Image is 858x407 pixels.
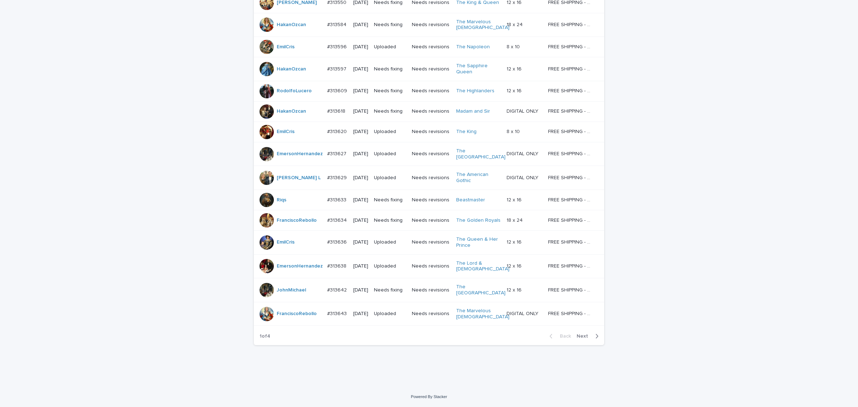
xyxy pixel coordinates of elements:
[412,217,450,224] p: Needs revisions
[548,43,594,50] p: FREE SHIPPING - preview in 1-2 business days, after your approval delivery will take 5-10 b.d.
[277,217,317,224] a: FranciscoRebollo
[277,151,323,157] a: EmersonHernandez
[548,196,594,203] p: FREE SHIPPING - preview in 1-2 business days, after your approval delivery will take 5-10 b.d.
[456,260,509,273] a: The Lord & [DEMOGRAPHIC_DATA]
[277,287,306,293] a: JohnMichael
[277,22,306,28] a: HakanOzcan
[507,173,540,181] p: DIGITAL ONLY
[277,239,295,245] a: EmilCris
[456,129,477,135] a: The King
[412,129,450,135] p: Needs revisions
[374,239,406,245] p: Uploaded
[507,107,540,114] p: DIGITAL ONLY
[412,287,450,293] p: Needs revisions
[327,107,347,114] p: #313618
[456,63,501,75] a: The Sapphire Queen
[412,197,450,203] p: Needs revisions
[577,334,592,339] span: Next
[456,284,506,296] a: The [GEOGRAPHIC_DATA]
[254,230,604,254] tr: EmilCris #313636#313636 [DATE]UploadedNeeds revisionsThe Queen & Her Prince 12 x 1612 x 16 FREE S...
[327,20,348,28] p: #313584
[548,20,594,28] p: FREE SHIPPING - preview in 1-2 business days, after your approval delivery will take 5-10 b.d.
[456,236,501,249] a: The Queen & Her Prince
[456,44,490,50] a: The Napoleon
[374,175,406,181] p: Uploaded
[456,108,490,114] a: Madam and Sir
[456,148,506,160] a: The [GEOGRAPHIC_DATA]
[548,149,594,157] p: FREE SHIPPING - preview in 1-2 business days, after your approval delivery will take 5-10 b.d.
[556,334,571,339] span: Back
[254,190,604,210] tr: Riqs #313633#313633 [DATE]Needs fixingNeeds revisionsBeastmaster 12 x 1612 x 16 FREE SHIPPING - p...
[254,122,604,142] tr: EmilCris #313620#313620 [DATE]UploadedNeeds revisionsThe King 8 x 108 x 10 FREE SHIPPING - previe...
[507,65,523,72] p: 12 x 16
[353,197,368,203] p: [DATE]
[353,151,368,157] p: [DATE]
[254,328,276,345] p: 1 of 4
[507,262,523,269] p: 12 x 16
[277,197,286,203] a: Riqs
[412,108,450,114] p: Needs revisions
[327,149,348,157] p: #313627
[507,238,523,245] p: 12 x 16
[327,173,348,181] p: #313629
[548,262,594,269] p: FREE SHIPPING - preview in 1-2 business days, after your approval delivery will take 5-10 b.d.
[548,87,594,94] p: FREE SHIPPING - preview in 1-2 business days, after your approval delivery will take 5-10 b.d.
[374,197,406,203] p: Needs fixing
[507,149,540,157] p: DIGITAL ONLY
[374,129,406,135] p: Uploaded
[277,263,323,269] a: EmersonHernandez
[353,263,368,269] p: [DATE]
[353,44,368,50] p: [DATE]
[327,43,348,50] p: #313596
[548,65,594,72] p: FREE SHIPPING - preview in 1-2 business days, after your approval delivery will take 5-10 b.d.
[412,44,450,50] p: Needs revisions
[353,88,368,94] p: [DATE]
[254,81,604,101] tr: RodolfoLucero #313609#313609 [DATE]Needs fixingNeeds revisionsThe Highlanders 12 x 1612 x 16 FREE...
[507,196,523,203] p: 12 x 16
[507,286,523,293] p: 12 x 16
[327,309,348,317] p: #313643
[507,309,540,317] p: DIGITAL ONLY
[374,44,406,50] p: Uploaded
[548,286,594,293] p: FREE SHIPPING - preview in 1-2 business days, after your approval delivery will take 5-10 b.d.
[456,217,500,224] a: The Golden Royals
[254,142,604,166] tr: EmersonHernandez #313627#313627 [DATE]UploadedNeeds revisionsThe [GEOGRAPHIC_DATA] DIGITAL ONLYDI...
[548,173,594,181] p: FREE SHIPPING - preview in 1-2 business days, after your approval delivery will take 5-10 b.d.
[254,254,604,278] tr: EmersonHernandez #313638#313638 [DATE]UploadedNeeds revisionsThe Lord & [DEMOGRAPHIC_DATA] 12 x 1...
[548,107,594,114] p: FREE SHIPPING - preview in 1-2 business days, after your approval delivery will take 5-10 b.d.
[327,286,348,293] p: #313642
[254,57,604,81] tr: HakanOzcan #313597#313597 [DATE]Needs fixingNeeds revisionsThe Sapphire Queen 12 x 1612 x 16 FREE...
[507,216,524,224] p: 18 x 24
[327,87,349,94] p: #313609
[574,333,604,339] button: Next
[548,238,594,245] p: FREE SHIPPING - preview in 1-2 business days, after your approval delivery will take 5-10 b.d.
[353,287,368,293] p: [DATE]
[254,302,604,326] tr: FranciscoRebollo #313643#313643 [DATE]UploadedNeeds revisionsThe Marvelous [DEMOGRAPHIC_DATA] DIG...
[456,172,501,184] a: The American Gothic
[548,309,594,317] p: FREE SHIPPING - preview in 1-2 business days, after your approval delivery will take 5-10 b.d.
[374,263,406,269] p: Uploaded
[254,278,604,302] tr: JohnMichael #313642#313642 [DATE]Needs fixingNeeds revisionsThe [GEOGRAPHIC_DATA] 12 x 1612 x 16 ...
[374,151,406,157] p: Uploaded
[412,88,450,94] p: Needs revisions
[544,333,574,339] button: Back
[412,263,450,269] p: Needs revisions
[507,127,521,135] p: 8 x 10
[548,127,594,135] p: FREE SHIPPING - preview in 1-2 business days, after your approval delivery will take 5-10 b.d.
[353,175,368,181] p: [DATE]
[277,108,306,114] a: HakanOzcan
[411,394,447,399] a: Powered By Stacker
[277,88,312,94] a: RodolfoLucero
[374,108,406,114] p: Needs fixing
[456,19,509,31] a: The Marvelous [DEMOGRAPHIC_DATA]
[327,238,348,245] p: #313636
[412,311,450,317] p: Needs revisions
[353,108,368,114] p: [DATE]
[412,66,450,72] p: Needs revisions
[277,44,295,50] a: EmilCris
[327,127,348,135] p: #313620
[254,166,604,190] tr: [PERSON_NAME] L #313629#313629 [DATE]UploadedNeeds revisionsThe American Gothic DIGITAL ONLYDIGIT...
[277,311,317,317] a: FranciscoRebollo
[374,311,406,317] p: Uploaded
[412,22,450,28] p: Needs revisions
